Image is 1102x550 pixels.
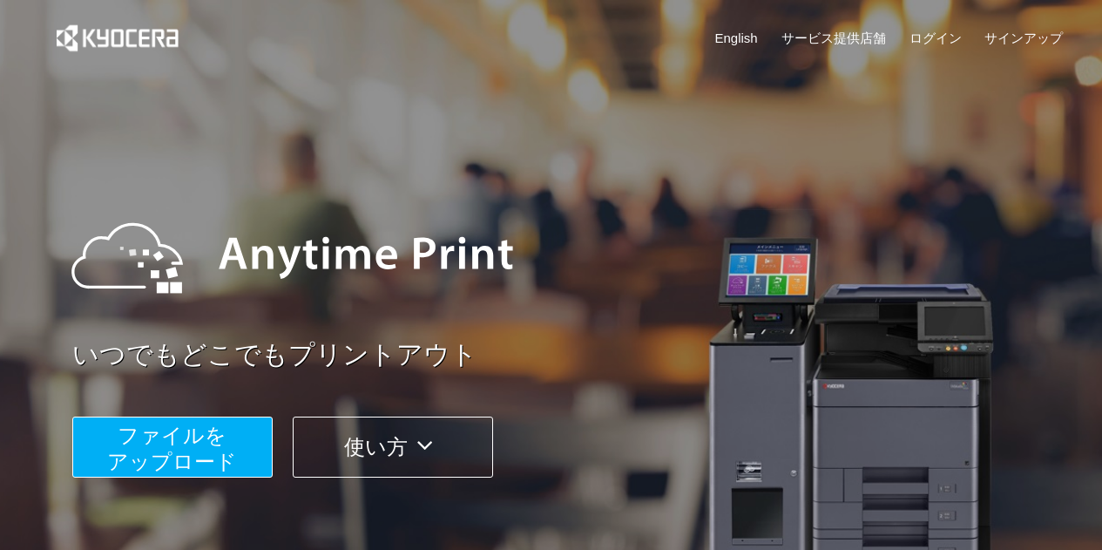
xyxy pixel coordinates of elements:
a: English [715,29,758,47]
a: ログイン [909,29,962,47]
button: 使い方 [293,417,493,478]
a: サービス提供店舗 [781,29,886,47]
span: ファイルを ​​アップロード [107,424,237,473]
a: サインアップ [984,29,1063,47]
a: いつでもどこでもプリントアウト [72,336,1074,374]
button: ファイルを​​アップロード [72,417,273,478]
